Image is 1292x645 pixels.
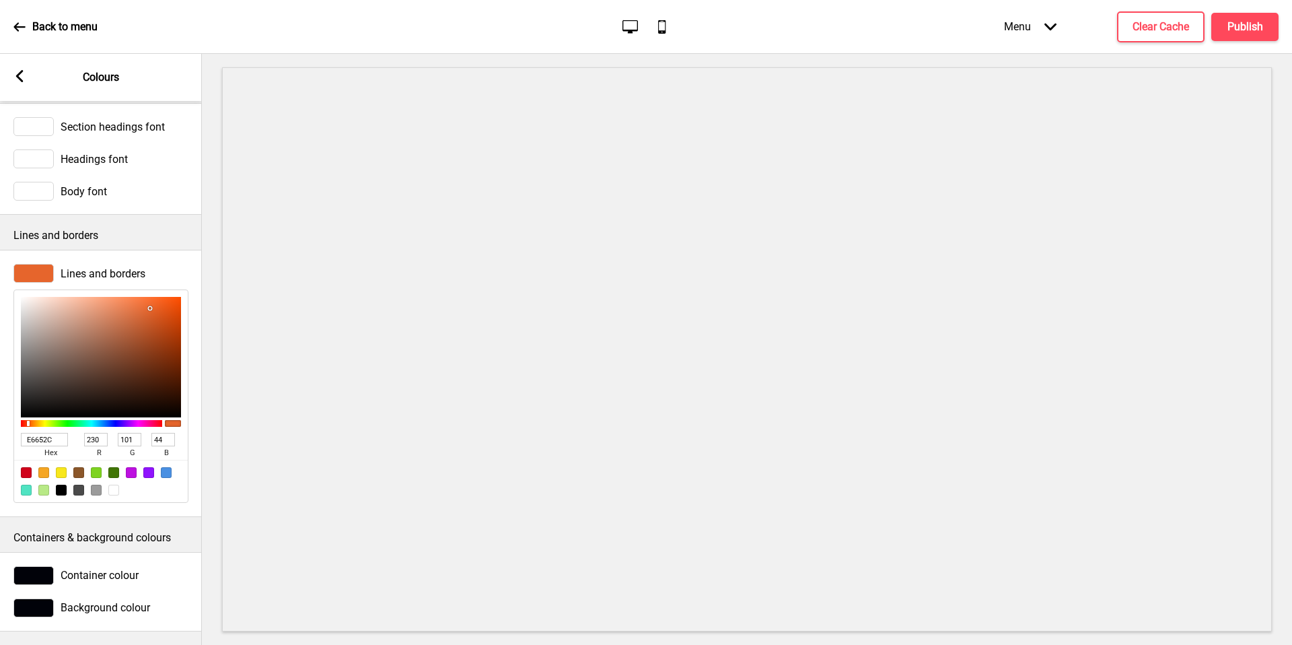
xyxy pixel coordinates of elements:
div: Section headings font [13,117,188,136]
div: #8B572A [73,467,84,478]
span: r [84,446,114,460]
p: Colours [83,70,119,85]
a: Back to menu [13,9,98,45]
div: #BD10E0 [126,467,137,478]
span: Container colour [61,569,139,582]
p: Lines and borders [13,228,188,243]
div: Background colour [13,599,188,617]
span: Background colour [61,601,150,614]
div: Menu [991,7,1070,46]
div: Container colour [13,566,188,585]
div: #FFFFFF [108,485,119,496]
div: #417505 [108,467,119,478]
div: #000000 [56,485,67,496]
p: Containers & background colours [13,531,188,545]
div: #4A90E2 [161,467,172,478]
p: Back to menu [32,20,98,34]
div: #D0021B [21,467,32,478]
h4: Clear Cache [1133,20,1189,34]
div: #4A4A4A [73,485,84,496]
div: #7ED321 [91,467,102,478]
h4: Publish [1227,20,1263,34]
button: Clear Cache [1117,11,1205,42]
span: Section headings font [61,121,165,133]
div: #9B9B9B [91,485,102,496]
div: #F8E71C [56,467,67,478]
div: #50E3C2 [21,485,32,496]
div: Headings font [13,149,188,168]
div: #B8E986 [38,485,49,496]
div: Lines and borders [13,264,188,283]
span: Lines and borders [61,267,145,280]
span: Body font [61,185,107,198]
span: b [151,446,181,460]
span: g [118,446,147,460]
span: Headings font [61,153,128,166]
button: Publish [1211,13,1279,41]
div: #9013FE [143,467,154,478]
div: Body font [13,182,188,201]
span: hex [21,446,80,460]
div: #F5A623 [38,467,49,478]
